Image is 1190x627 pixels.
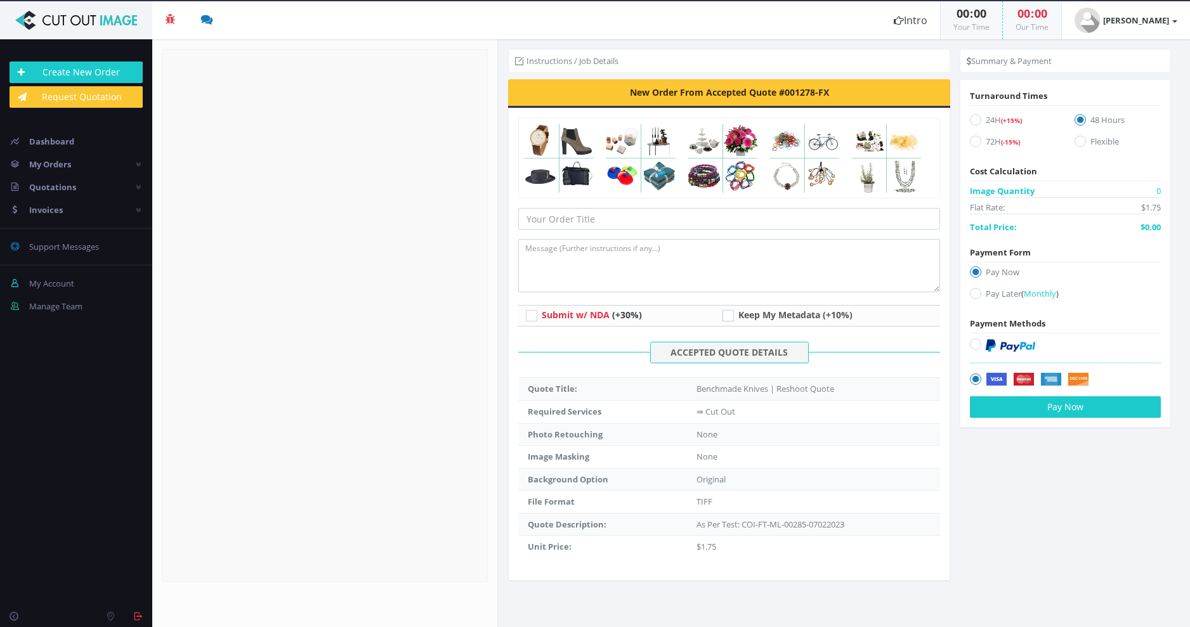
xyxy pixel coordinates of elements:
[10,61,143,83] a: Create New Order
[528,429,603,440] strong: Photo Retouching
[1017,6,1030,21] span: 00
[542,309,610,321] span: Submit w/ NDA
[10,11,143,30] img: Cut Out Image
[29,301,82,312] span: Manage Team
[970,113,1056,131] label: 24H
[650,342,809,363] span: ACCEPTED QUOTE DETAILS
[970,135,1056,152] label: 72H
[528,383,577,394] strong: Quote Title:
[528,496,575,507] strong: File Format
[986,339,1035,352] img: PayPal
[738,309,853,321] span: Keep My Metadata (+10%)
[612,309,642,321] span: (+30%)
[970,184,1035,197] span: Image Quantity
[967,55,1052,67] li: Summary & Payment
[1016,22,1049,32] small: Our Time
[986,373,1089,387] img: Securely by Stripe
[1141,221,1161,233] span: $0.00
[1030,6,1035,21] span: :
[1024,288,1056,299] span: Monthly
[29,181,76,193] span: Quotations
[528,406,601,417] strong: Required Services
[970,221,1017,233] span: Total Price:
[29,278,74,289] span: My Account
[687,378,940,401] td: Benchmade Knives | Reshoot Quote
[1035,6,1047,21] span: 00
[687,423,940,446] td: None
[29,136,74,147] span: Dashboard
[970,287,1161,304] label: Pay Later
[970,266,1161,283] label: Pay Now
[974,6,986,21] span: 00
[687,400,940,423] td: ⇛ Cut Out
[1001,136,1020,147] a: (-15%)
[1075,135,1161,152] label: Flex. 6H-72H
[1001,138,1020,146] span: Details
[970,90,1047,101] span: Turnaround Times
[1156,184,1161,197] span: 0
[528,541,572,552] strong: Unit Price:
[542,309,642,321] a: Submit w/ NDA (+30%)
[528,519,606,530] strong: Quote Description:
[970,165,1037,177] span: Cost Calculation
[508,79,950,108] div: New Order From Accepted Quote #001278-FX
[970,396,1161,418] button: Pay Now
[687,468,940,491] td: Original
[528,451,589,462] strong: Image Masking
[970,201,1005,214] span: Flat Rate:
[687,536,940,558] td: $1.75
[969,6,974,21] span: :
[528,474,608,485] strong: Background Option
[29,241,99,252] span: Support Messages
[1001,114,1022,126] a: (+15%)
[515,55,618,67] li: Instructions / Job Details
[1062,1,1190,39] a: [PERSON_NAME]
[953,22,990,32] small: Your Time
[881,1,940,39] a: Intro
[970,247,1031,258] span: Payment Form
[1075,113,1161,131] label: Standard TAT
[10,86,143,108] a: Request Quotation
[518,208,939,229] input: Your Order Title
[29,158,71,170] span: My Orders
[29,204,63,216] span: Invoices
[687,513,940,536] td: As Per Test: COI-FT-ML-00285-07022023
[1141,201,1161,214] span: $1.75
[687,491,940,514] td: TIFF
[687,446,940,469] td: None
[1001,116,1022,125] span: Details
[957,6,969,21] span: 00
[1021,288,1059,299] a: (Monthly)
[1103,15,1169,26] strong: [PERSON_NAME]
[1075,8,1100,33] img: user_default.jpg
[970,318,1045,329] span: Payment Methods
